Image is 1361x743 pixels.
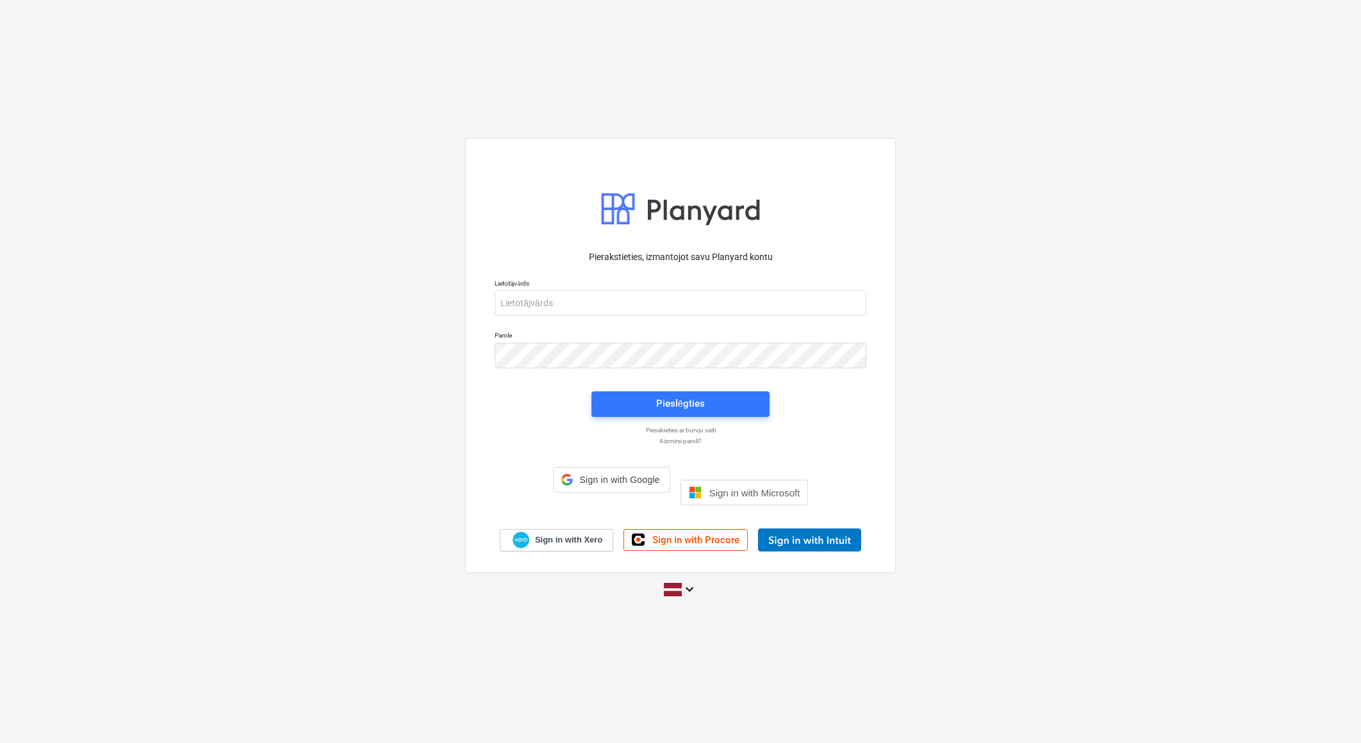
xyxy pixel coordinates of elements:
a: Sign in with Procore [623,529,748,551]
input: Lietotājvārds [495,290,866,316]
a: Sign in with Xero [500,529,614,551]
div: Pieslēgties [656,395,705,412]
iframe: Sign in with Google Button [547,491,677,519]
i: keyboard_arrow_down [682,582,697,597]
span: Sign in with Procore [652,534,739,546]
p: Pierakstieties, izmantojot savu Planyard kontu [495,250,866,264]
span: Sign in with Xero [535,534,602,546]
img: Microsoft logo [689,486,702,499]
a: Piesakieties ar burvju saiti [488,426,873,434]
span: Sign in with Google [578,475,662,485]
p: Parole [495,331,866,342]
button: Pieslēgties [591,391,770,417]
span: Sign in with Microsoft [709,487,800,498]
a: Aizmirsi paroli? [488,437,873,445]
div: Sign in with Google [553,467,670,493]
img: Xero logo [513,532,529,549]
p: Lietotājvārds [495,279,866,290]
